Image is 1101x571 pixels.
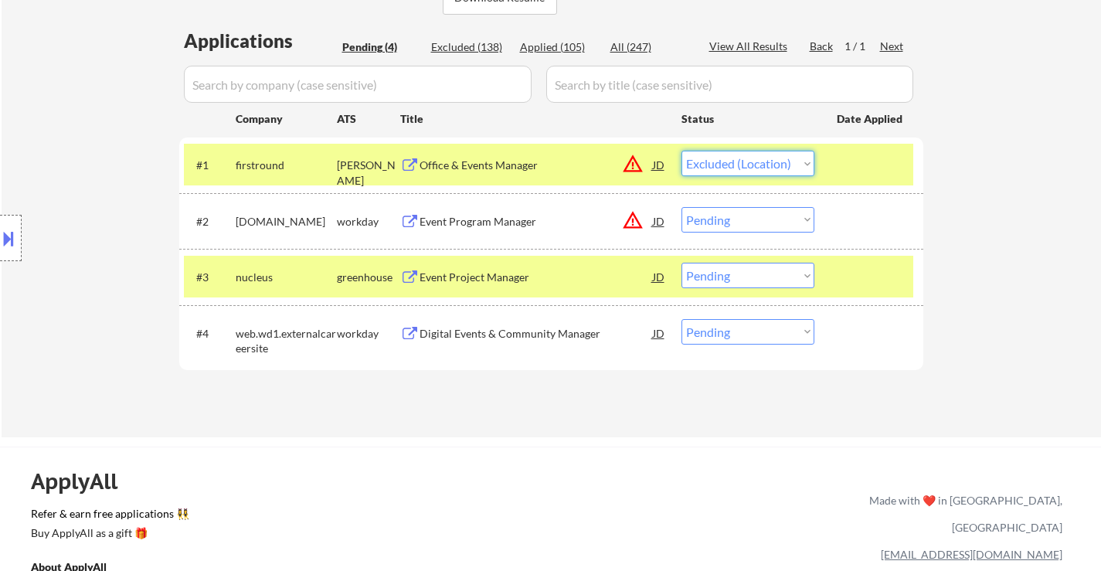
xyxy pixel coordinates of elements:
[236,326,337,356] div: web.wd1.externalcareersite
[31,525,185,544] a: Buy ApplyAll as a gift 🎁
[337,158,400,188] div: [PERSON_NAME]
[651,151,667,178] div: JD
[420,158,653,173] div: Office & Events Manager
[236,111,337,127] div: Company
[420,214,653,229] div: Event Program Manager
[337,111,400,127] div: ATS
[184,32,337,50] div: Applications
[31,508,546,525] a: Refer & earn free applications 👯‍♀️
[880,39,905,54] div: Next
[651,263,667,291] div: JD
[400,111,667,127] div: Title
[881,548,1062,561] a: [EMAIL_ADDRESS][DOMAIN_NAME]
[622,209,644,231] button: warning_amber
[236,270,337,285] div: nucleus
[610,39,688,55] div: All (247)
[31,468,135,495] div: ApplyAll
[184,66,532,103] input: Search by company (case sensitive)
[546,66,913,103] input: Search by title (case sensitive)
[810,39,834,54] div: Back
[420,326,653,342] div: Digital Events & Community Manager
[431,39,508,55] div: Excluded (138)
[31,528,185,539] div: Buy ApplyAll as a gift 🎁
[837,111,905,127] div: Date Applied
[651,319,667,347] div: JD
[420,270,653,285] div: Event Project Manager
[342,39,420,55] div: Pending (4)
[622,153,644,175] button: warning_amber
[520,39,597,55] div: Applied (105)
[337,214,400,229] div: workday
[709,39,792,54] div: View All Results
[236,214,337,229] div: [DOMAIN_NAME]
[337,326,400,342] div: workday
[236,158,337,173] div: firstround
[863,487,1062,541] div: Made with ❤️ in [GEOGRAPHIC_DATA], [GEOGRAPHIC_DATA]
[337,270,400,285] div: greenhouse
[651,207,667,235] div: JD
[681,104,814,132] div: Status
[844,39,880,54] div: 1 / 1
